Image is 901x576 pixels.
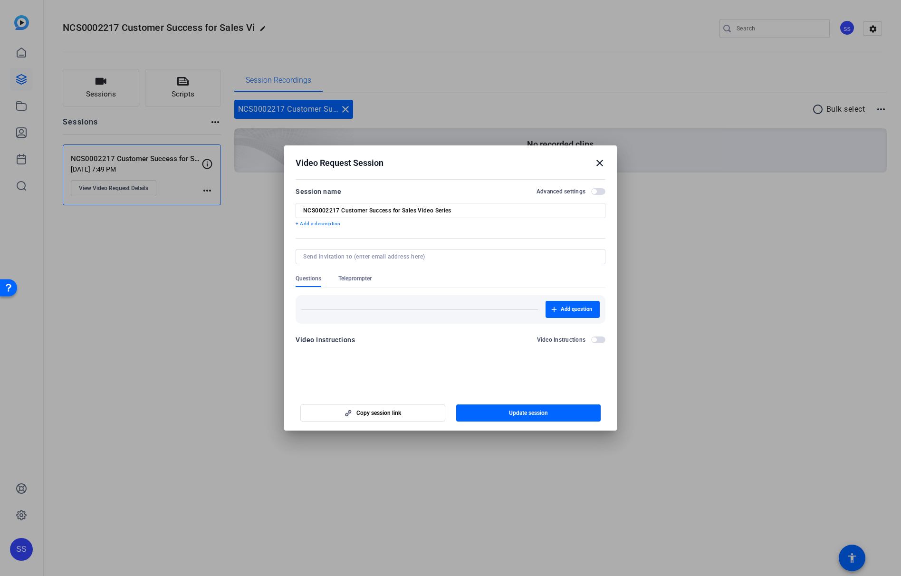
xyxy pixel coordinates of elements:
[296,275,321,282] span: Questions
[456,404,601,422] button: Update session
[356,409,401,417] span: Copy session link
[296,157,605,169] div: Video Request Session
[296,186,341,197] div: Session name
[300,404,445,422] button: Copy session link
[509,409,548,417] span: Update session
[537,336,586,344] h2: Video Instructions
[546,301,600,318] button: Add question
[594,157,605,169] mat-icon: close
[296,334,355,346] div: Video Instructions
[561,306,592,313] span: Add question
[537,188,585,195] h2: Advanced settings
[303,253,594,260] input: Send invitation to (enter email address here)
[338,275,372,282] span: Teleprompter
[296,220,605,228] p: + Add a description
[303,207,598,214] input: Enter Session Name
